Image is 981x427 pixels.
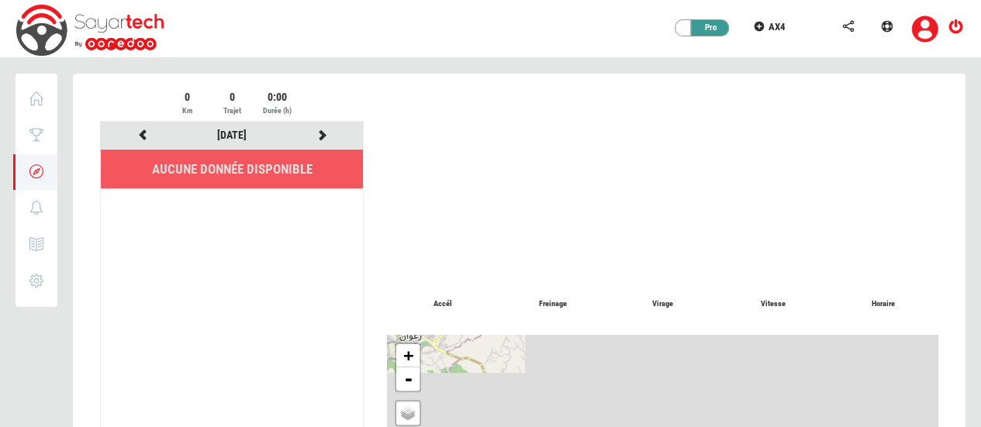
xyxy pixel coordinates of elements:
[217,129,247,141] a: [DATE]
[166,105,209,117] div: Km
[683,20,730,36] div: Pro
[769,21,786,33] span: AX4
[256,89,299,105] div: 0:00
[396,401,420,425] a: Layers
[396,344,420,367] a: Zoom in
[387,298,497,310] p: Accél
[166,89,209,105] div: 0
[211,89,254,105] div: 0
[497,298,607,310] p: Freinage
[101,150,363,189] li: Aucune donnée disponible
[608,298,718,310] p: Virage
[396,367,420,391] a: Zoom out
[718,298,828,310] p: Vitesse
[828,298,938,310] p: Horaire
[256,105,299,117] div: Durée (h)
[211,105,254,117] div: Trajet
